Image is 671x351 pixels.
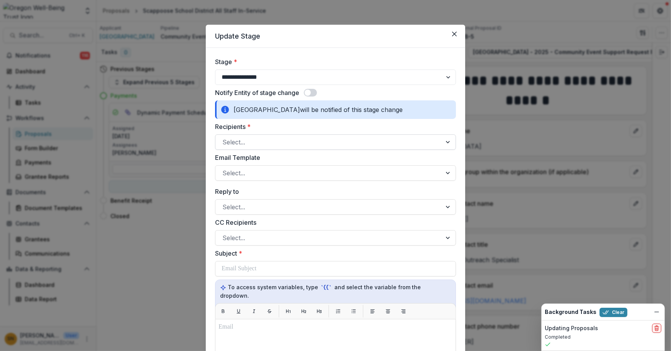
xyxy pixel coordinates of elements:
button: Underline [232,305,245,317]
button: delete [652,324,661,333]
label: Subject [215,249,451,258]
button: List [347,305,360,317]
label: CC Recipients [215,218,451,227]
button: H2 [298,305,310,317]
p: Completed [545,334,661,341]
label: Notify Entity of stage change [215,88,299,97]
label: Email Template [215,153,451,162]
label: Recipients [215,122,451,131]
button: Bold [217,305,229,317]
button: Dismiss [652,307,661,317]
label: Stage [215,57,451,66]
button: List [332,305,344,317]
button: Align right [397,305,410,317]
button: Clear [600,308,627,317]
button: H3 [313,305,325,317]
p: To access system variables, type and select the variable from the dropdown. [220,283,451,300]
button: Close [448,28,461,40]
button: H1 [282,305,295,317]
button: Strikethrough [263,305,276,317]
button: Align center [382,305,394,317]
h2: Background Tasks [545,309,596,315]
header: Update Stage [206,25,465,48]
div: [GEOGRAPHIC_DATA] will be notified of this stage change [215,100,456,119]
h2: Updating Proposals [545,325,598,332]
button: Align left [366,305,379,317]
code: `{{` [320,283,333,292]
button: Italic [248,305,260,317]
label: Reply to [215,187,451,196]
